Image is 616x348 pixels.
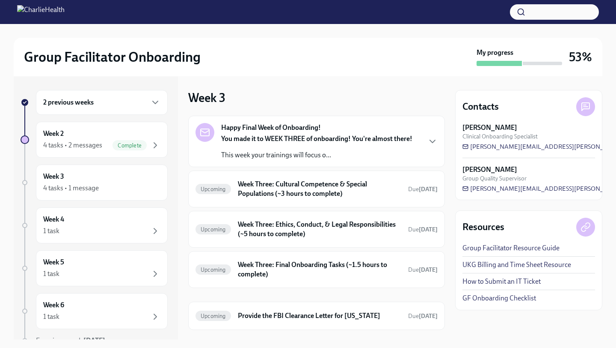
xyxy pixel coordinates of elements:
h6: Week 4 [43,215,64,224]
span: September 23rd, 2025 10:00 [408,185,438,193]
strong: [PERSON_NAME] [462,123,517,132]
span: September 23rd, 2025 10:00 [408,225,438,234]
h6: Provide the FBI Clearance Letter for [US_STATE] [238,311,401,321]
strong: You made it to WEEK THREE of onboarding! You're almost there! [221,135,412,143]
span: Upcoming [195,226,231,233]
h6: Week 3 [43,172,64,181]
strong: [DATE] [419,312,438,320]
h6: Week Three: Cultural Competence & Special Populations (~3 hours to complete) [238,180,401,198]
h6: Week 2 [43,129,64,138]
p: This week your trainings will focus o... [221,150,412,160]
strong: My progress [477,48,513,57]
a: How to Submit an IT Ticket [462,277,541,286]
h6: Week 5 [43,258,64,267]
a: UpcomingWeek Three: Cultural Competence & Special Populations (~3 hours to complete)Due[DATE] [195,178,438,200]
strong: [DATE] [419,266,438,273]
div: 4 tasks • 2 messages [43,141,102,150]
span: Group Quality Supervisor [462,174,527,183]
div: 1 task [43,226,59,236]
a: Group Facilitator Resource Guide [462,243,560,253]
h6: Week 6 [43,300,64,310]
span: Due [408,226,438,233]
span: Upcoming [195,186,231,192]
div: 1 task [43,269,59,279]
a: UKG Billing and Time Sheet Resource [462,260,571,270]
h4: Contacts [462,100,499,113]
strong: [DATE] [419,186,438,193]
strong: [DATE] [83,336,105,345]
a: Week 41 task [21,207,168,243]
span: Due [408,186,438,193]
h3: Week 3 [188,90,225,105]
span: Clinical Onboarding Specialist [462,132,538,141]
div: 4 tasks • 1 message [43,183,99,193]
img: CharlieHealth [17,5,65,19]
h2: Group Facilitator Onboarding [24,48,201,66]
span: Due [408,312,438,320]
h4: Resources [462,221,504,234]
span: Upcoming [195,313,231,319]
strong: Happy Final Week of Onboarding! [221,123,321,132]
h6: Week Three: Final Onboarding Tasks (~1.5 hours to complete) [238,260,401,279]
span: Experience ends [36,336,105,345]
a: UpcomingWeek Three: Ethics, Conduct, & Legal Responsibilities (~5 hours to complete)Due[DATE] [195,218,438,240]
a: GF Onboarding Checklist [462,294,536,303]
a: Week 24 tasks • 2 messagesComplete [21,122,168,158]
h6: 2 previous weeks [43,98,94,107]
a: Week 61 task [21,293,168,329]
a: Week 51 task [21,250,168,286]
strong: [PERSON_NAME] [462,165,517,174]
span: Upcoming [195,267,231,273]
span: Due [408,266,438,273]
h6: Week Three: Ethics, Conduct, & Legal Responsibilities (~5 hours to complete) [238,220,401,239]
a: Week 34 tasks • 1 message [21,165,168,201]
strong: [DATE] [419,226,438,233]
a: UpcomingProvide the FBI Clearance Letter for [US_STATE]Due[DATE] [195,309,438,323]
div: 1 task [43,312,59,321]
span: Complete [113,142,147,149]
div: 2 previous weeks [36,90,168,115]
span: September 21st, 2025 10:00 [408,266,438,274]
h3: 53% [569,49,592,65]
a: UpcomingWeek Three: Final Onboarding Tasks (~1.5 hours to complete)Due[DATE] [195,258,438,281]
